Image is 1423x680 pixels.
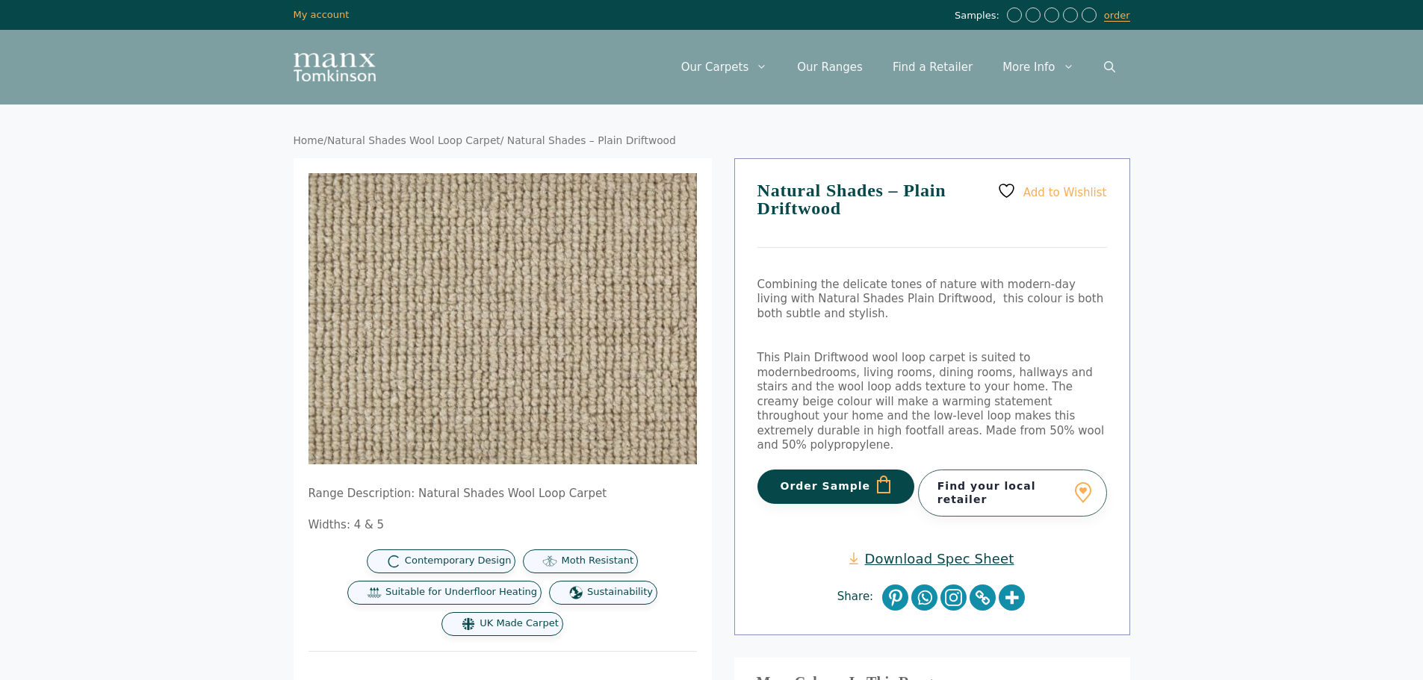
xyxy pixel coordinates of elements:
[666,45,1130,90] nav: Primary
[849,550,1014,567] a: Download Spec Sheet
[757,278,1104,320] span: Combining the delicate tones of nature with modern-day living with Natural Shades Plain Driftwood...
[561,555,633,567] span: Moth Resistant
[940,584,967,611] a: Instagram
[309,487,697,502] p: Range Description: Natural Shades Wool Loop Carpet
[480,617,558,630] span: UK Made Carpet
[1089,45,1130,90] a: Open Search Bar
[1023,185,1107,199] span: Add to Wishlist
[878,45,988,90] a: Find a Retailer
[666,45,783,90] a: Our Carpets
[970,584,996,611] a: Copy Link
[309,173,697,464] img: plain driftwood soft beige
[757,366,1105,452] span: bedrooms, living rooms, dining rooms, hallways and stairs and the wool loop adds texture to your ...
[997,181,1106,200] a: Add to Wishlist
[918,470,1107,516] a: Find your local retailer
[294,134,1130,148] nav: Breadcrumb
[837,590,881,605] span: Share:
[294,9,350,20] a: My account
[385,586,537,599] span: Suitable for Underfloor Heating
[757,351,1031,379] span: This Plain Driftwood wool loop carpet is suited to modern
[294,134,324,146] a: Home
[988,45,1088,90] a: More Info
[782,45,878,90] a: Our Ranges
[294,53,376,81] img: Manx Tomkinson
[999,584,1025,611] a: More
[327,134,500,146] a: Natural Shades Wool Loop Carpet
[911,584,937,611] a: Whatsapp
[757,181,1107,248] h1: Natural Shades – Plain Driftwood
[955,10,1003,22] span: Samples:
[405,555,512,567] span: Contemporary Design
[587,586,653,599] span: Sustainability
[309,518,697,533] p: Widths: 4 & 5
[757,470,915,504] button: Order Sample
[882,584,908,611] a: Pinterest
[1104,10,1130,22] a: order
